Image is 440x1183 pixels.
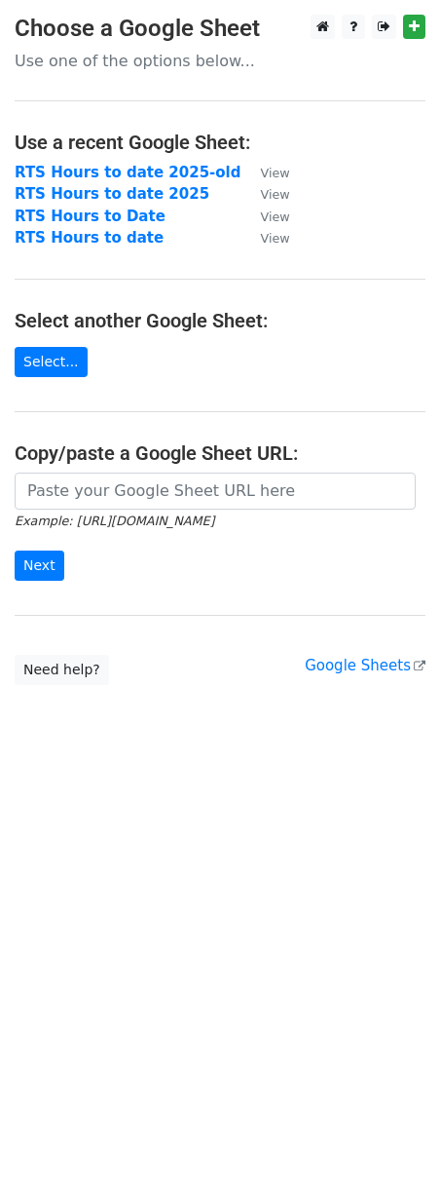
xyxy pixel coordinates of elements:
a: RTS Hours to date 2025-old [15,164,241,181]
a: View [241,208,290,225]
small: View [261,231,290,246]
small: View [261,187,290,202]
a: View [241,164,290,181]
a: Google Sheets [305,657,425,674]
small: View [261,166,290,180]
small: View [261,210,290,224]
a: View [241,229,290,247]
a: RTS Hours to date 2025 [15,185,209,203]
h4: Copy/paste a Google Sheet URL: [15,441,425,465]
a: RTS Hours to date [15,229,164,247]
h4: Use a recent Google Sheet: [15,131,425,154]
p: Use one of the options below... [15,51,425,71]
input: Next [15,551,64,581]
a: Need help? [15,655,109,685]
h3: Choose a Google Sheet [15,15,425,43]
a: Select... [15,347,88,377]
h4: Select another Google Sheet: [15,309,425,332]
small: Example: [URL][DOMAIN_NAME] [15,514,214,528]
a: RTS Hours to Date [15,208,165,225]
input: Paste your Google Sheet URL here [15,473,416,510]
a: View [241,185,290,203]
